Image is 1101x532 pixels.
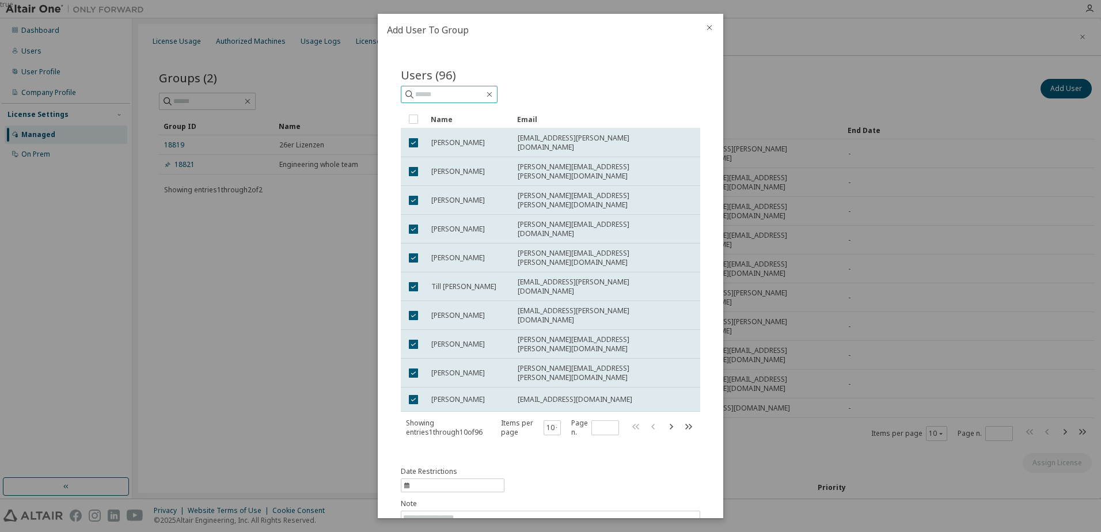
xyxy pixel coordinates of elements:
[571,419,619,437] span: Page n.
[431,225,485,234] span: [PERSON_NAME]
[431,311,485,320] span: [PERSON_NAME]
[518,364,680,382] span: [PERSON_NAME][EMAIL_ADDRESS][PERSON_NAME][DOMAIN_NAME]
[431,253,485,263] span: [PERSON_NAME]
[518,191,680,210] span: [PERSON_NAME][EMAIL_ADDRESS][PERSON_NAME][DOMAIN_NAME]
[518,249,680,267] span: [PERSON_NAME][EMAIL_ADDRESS][PERSON_NAME][DOMAIN_NAME]
[431,282,496,291] span: Till [PERSON_NAME]
[401,67,456,83] span: Users (96)
[431,110,508,128] div: Name
[518,335,680,354] span: [PERSON_NAME][EMAIL_ADDRESS][PERSON_NAME][DOMAIN_NAME]
[517,110,681,128] div: Email
[431,395,485,404] span: [PERSON_NAME]
[378,14,696,46] h2: Add User To Group
[518,162,680,181] span: [PERSON_NAME][EMAIL_ADDRESS][PERSON_NAME][DOMAIN_NAME]
[431,196,485,205] span: [PERSON_NAME]
[401,499,700,508] label: Note
[518,134,680,152] span: [EMAIL_ADDRESS][PERSON_NAME][DOMAIN_NAME]
[546,423,559,432] button: 10
[705,23,714,32] button: close
[401,467,457,476] span: Date Restrictions
[431,167,485,176] span: [PERSON_NAME]
[518,278,680,296] span: [EMAIL_ADDRESS][PERSON_NAME][DOMAIN_NAME]
[431,340,485,349] span: [PERSON_NAME]
[518,220,680,238] span: [PERSON_NAME][EMAIL_ADDRESS][DOMAIN_NAME]
[518,395,632,404] span: [EMAIL_ADDRESS][DOMAIN_NAME]
[431,138,485,147] span: [PERSON_NAME]
[406,418,483,437] span: Showing entries 1 through 10 of 96
[401,467,504,492] button: information
[501,419,561,437] span: Items per page
[431,368,485,378] span: [PERSON_NAME]
[518,306,680,325] span: [EMAIL_ADDRESS][PERSON_NAME][DOMAIN_NAME]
